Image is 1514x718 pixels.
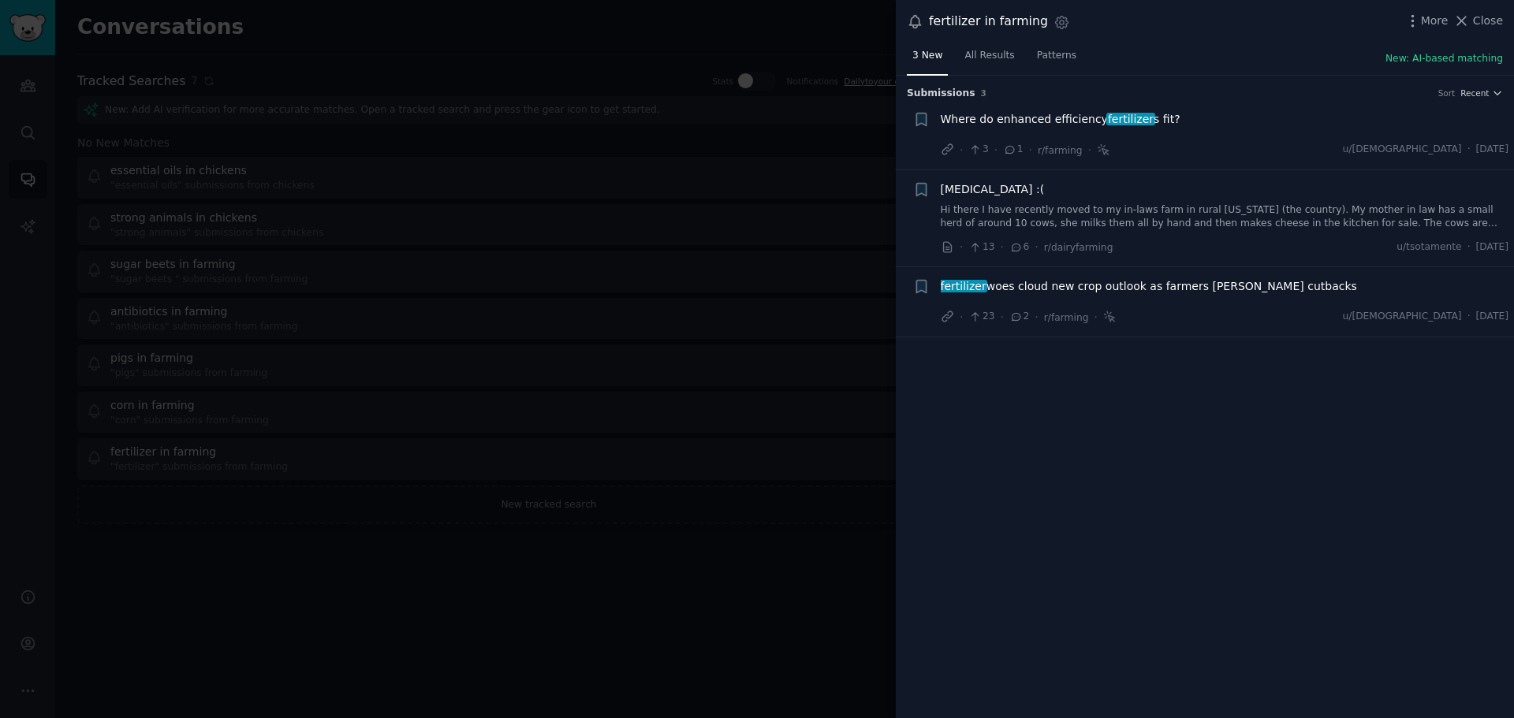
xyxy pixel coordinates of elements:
span: · [1001,239,1004,255]
a: All Results [959,43,1020,76]
span: 3 [968,143,988,157]
span: Recent [1460,87,1489,99]
span: · [994,142,998,158]
span: · [1094,309,1097,326]
a: Hi there I have recently moved to my in-laws farm in rural [US_STATE] (the country). My mother in... [941,203,1509,231]
span: 1 [1003,143,1023,157]
span: More [1421,13,1449,29]
div: Sort [1438,87,1456,99]
span: [DATE] [1476,310,1508,324]
span: 23 [968,310,994,324]
a: Where do enhanced efficiencyfertilizers fit? [941,111,1180,128]
a: fertilizerwoes cloud new crop outlook as farmers [PERSON_NAME] cutbacks [941,278,1357,295]
span: · [1467,310,1471,324]
span: · [960,142,963,158]
span: 6 [1009,240,1029,255]
span: fertilizer [939,280,988,292]
span: Where do enhanced efficiency s fit? [941,111,1180,128]
a: [MEDICAL_DATA] :( [941,181,1045,198]
span: · [1467,240,1471,255]
span: u/tsotamente [1397,240,1461,255]
span: · [1467,143,1471,157]
span: 2 [1009,310,1029,324]
span: Patterns [1037,49,1076,63]
span: · [960,309,963,326]
div: fertilizer in farming [929,12,1048,32]
span: woes cloud new crop outlook as farmers [PERSON_NAME] cutbacks [941,278,1357,295]
span: 13 [968,240,994,255]
span: [DATE] [1476,143,1508,157]
button: New: AI-based matching [1385,52,1503,66]
span: · [1029,142,1032,158]
span: r/farming [1044,312,1089,323]
span: · [1035,239,1038,255]
span: Submission s [907,87,975,101]
button: More [1404,13,1449,29]
span: · [960,239,963,255]
button: Recent [1460,87,1503,99]
span: r/dairyfarming [1044,242,1113,253]
span: · [1001,309,1004,326]
span: 3 New [912,49,942,63]
span: · [1088,142,1091,158]
span: u/[DEMOGRAPHIC_DATA] [1342,310,1461,324]
a: 3 New [907,43,948,76]
span: 3 [981,88,986,98]
span: [DATE] [1476,240,1508,255]
button: Close [1453,13,1503,29]
a: Patterns [1031,43,1082,76]
span: Close [1473,13,1503,29]
span: r/farming [1038,145,1083,156]
span: All Results [964,49,1014,63]
span: u/[DEMOGRAPHIC_DATA] [1342,143,1461,157]
span: · [1035,309,1038,326]
span: fertilizer [1106,113,1155,125]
